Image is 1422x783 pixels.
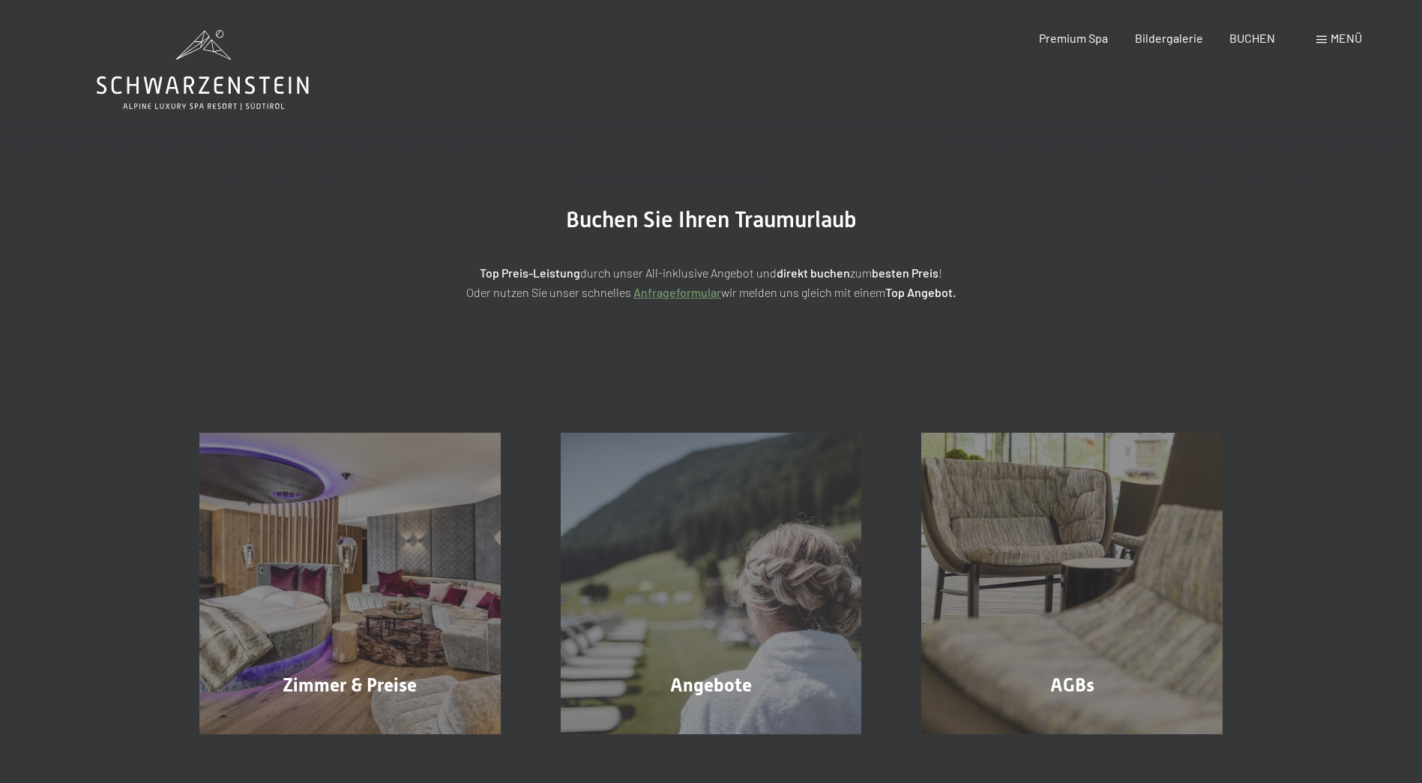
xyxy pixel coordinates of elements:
[480,265,580,280] strong: Top Preis-Leistung
[1135,31,1203,45] a: Bildergalerie
[169,433,531,734] a: Buchung Zimmer & Preise
[283,674,417,696] span: Zimmer & Preise
[777,265,850,280] strong: direkt buchen
[670,674,752,696] span: Angebote
[1229,31,1275,45] a: BUCHEN
[1050,674,1094,696] span: AGBs
[891,433,1253,734] a: Buchung AGBs
[1331,31,1362,45] span: Menü
[633,285,721,299] a: Anfrageformular
[531,433,892,734] a: Buchung Angebote
[872,265,939,280] strong: besten Preis
[885,285,956,299] strong: Top Angebot.
[337,263,1086,301] p: durch unser All-inklusive Angebot und zum ! Oder nutzen Sie unser schnelles wir melden uns gleich...
[566,206,857,232] span: Buchen Sie Ihren Traumurlaub
[1039,31,1108,45] a: Premium Spa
